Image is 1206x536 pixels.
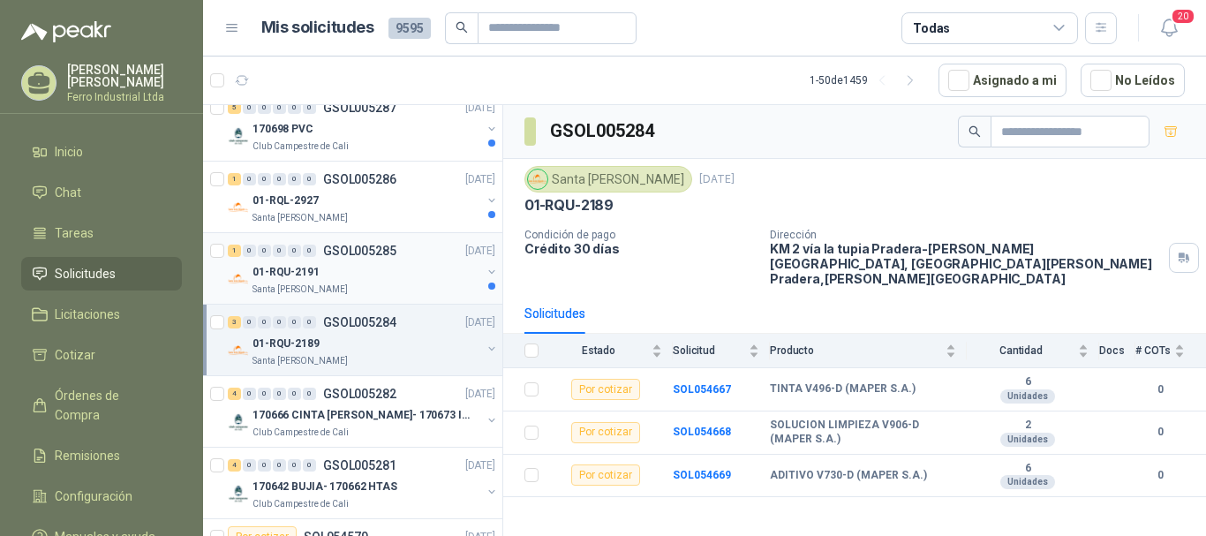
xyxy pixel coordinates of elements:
span: Cotizar [55,345,95,365]
div: Santa [PERSON_NAME] [524,166,692,193]
div: 0 [273,459,286,472]
div: Por cotizar [571,464,640,486]
span: Órdenes de Compra [55,386,165,425]
p: Club Campestre de Cali [253,140,349,154]
span: Solicitud [673,344,745,357]
button: Asignado a mi [938,64,1067,97]
a: 1 0 0 0 0 0 GSOL005285[DATE] Company Logo01-RQU-2191Santa [PERSON_NAME] [228,240,499,297]
p: GSOL005286 [323,173,396,185]
a: SOL054668 [673,426,731,438]
div: Por cotizar [571,379,640,400]
div: 0 [303,388,316,400]
p: GSOL005282 [323,388,396,400]
p: Condición de pago [524,229,756,241]
div: Unidades [1000,389,1055,404]
a: 5 0 0 0 0 0 GSOL005287[DATE] Company Logo170698 PVCClub Campestre de Cali [228,97,499,154]
a: Inicio [21,135,182,169]
p: Santa [PERSON_NAME] [253,354,348,368]
div: 4 [228,388,241,400]
p: [DATE] [465,171,495,188]
a: 4 0 0 0 0 0 GSOL005281[DATE] Company Logo170642 BUJIA- 170662 HTASClub Campestre de Cali [228,455,499,511]
div: 0 [243,245,256,257]
img: Company Logo [228,268,249,290]
p: 170642 BUJIA- 170662 HTAS [253,479,397,495]
p: Crédito 30 días [524,241,756,256]
p: 170666 CINTA [PERSON_NAME]- 170673 IMPERMEABILI [253,407,472,424]
div: 0 [243,316,256,328]
div: 0 [243,388,256,400]
p: Club Campestre de Cali [253,497,349,511]
div: 0 [273,388,286,400]
span: Estado [549,344,648,357]
img: Company Logo [228,411,249,433]
div: 0 [303,173,316,185]
span: Tareas [55,223,94,243]
img: Company Logo [528,170,547,189]
div: Unidades [1000,433,1055,447]
span: Licitaciones [55,305,120,324]
span: Remisiones [55,446,120,465]
p: Club Campestre de Cali [253,426,349,440]
div: 0 [258,459,271,472]
div: Por cotizar [571,422,640,443]
span: Inicio [55,142,83,162]
a: Solicitudes [21,257,182,291]
b: TINTA V496-D (MAPER S.A.) [770,382,916,396]
div: 0 [273,173,286,185]
a: Licitaciones [21,298,182,331]
a: Remisiones [21,439,182,472]
span: 9595 [388,18,431,39]
div: 0 [258,316,271,328]
th: Cantidad [967,334,1099,368]
div: Todas [913,19,950,38]
p: 01-RQU-2191 [253,264,320,281]
span: Chat [55,183,81,202]
img: Company Logo [228,340,249,361]
th: Estado [549,334,673,368]
p: 01-RQU-2189 [253,336,320,352]
p: GSOL005284 [323,316,396,328]
div: 0 [303,316,316,328]
p: 01-RQL-2927 [253,193,319,209]
div: 0 [273,316,286,328]
div: 1 - 50 de 1459 [810,66,924,94]
div: 0 [288,388,301,400]
div: 1 [228,245,241,257]
div: Unidades [1000,475,1055,489]
p: [DATE] [465,100,495,117]
div: 4 [228,459,241,472]
p: GSOL005281 [323,459,396,472]
b: SOLUCION LIMPIEZA V906-D (MAPER S.A.) [770,419,956,446]
div: 0 [303,102,316,114]
div: 0 [243,102,256,114]
img: Company Logo [228,197,249,218]
th: # COTs [1135,334,1206,368]
a: Configuración [21,479,182,513]
p: GSOL005285 [323,245,396,257]
p: KM 2 vía la tupia Pradera-[PERSON_NAME][GEOGRAPHIC_DATA], [GEOGRAPHIC_DATA][PERSON_NAME] Pradera ... [770,241,1162,286]
p: [DATE] [465,457,495,474]
h1: Mis solicitudes [261,15,374,41]
b: 0 [1135,424,1185,441]
p: 170698 PVC [253,121,313,138]
div: 0 [303,245,316,257]
span: # COTs [1135,344,1171,357]
p: [DATE] [699,171,735,188]
h3: GSOL005284 [550,117,657,145]
th: Docs [1099,334,1135,368]
span: Producto [770,344,942,357]
p: 01-RQU-2189 [524,196,614,215]
b: ADITIVO V730-D (MAPER S.A.) [770,469,927,483]
div: 3 [228,316,241,328]
p: [DATE] [465,314,495,331]
p: Dirección [770,229,1162,241]
p: [DATE] [465,243,495,260]
div: 0 [273,245,286,257]
div: 0 [258,388,271,400]
img: Logo peakr [21,21,111,42]
span: Cantidad [967,344,1074,357]
div: 0 [243,459,256,472]
div: 0 [288,316,301,328]
p: GSOL005287 [323,102,396,114]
